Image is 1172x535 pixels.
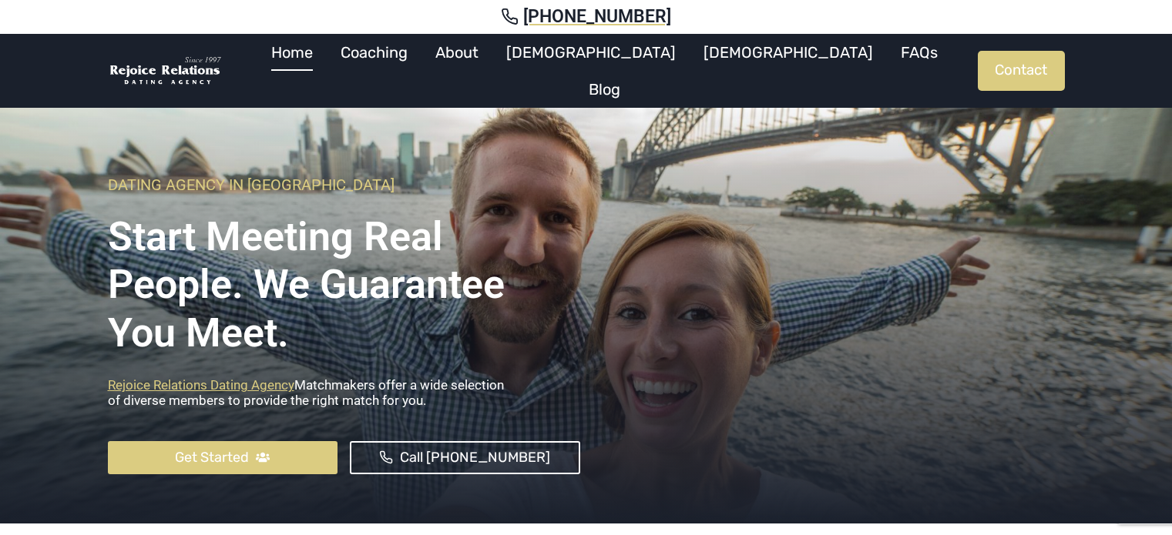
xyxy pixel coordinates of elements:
[400,446,550,469] span: Call [PHONE_NUMBER]
[175,446,249,469] span: Get Started
[257,34,327,71] a: Home
[108,55,223,87] img: Rejoice Relations
[492,34,690,71] a: [DEMOGRAPHIC_DATA]
[108,377,580,416] p: Matchmakers offer a wide selection of diverse members to provide the right match for you.
[18,6,1154,28] a: [PHONE_NUMBER]
[978,51,1065,91] a: Contact
[523,6,671,28] span: [PHONE_NUMBER]
[108,202,580,357] h1: Start Meeting Real People. We Guarantee you meet.
[108,176,580,194] h6: Dating Agency In [GEOGRAPHIC_DATA]
[350,441,580,474] a: Call [PHONE_NUMBER]
[887,34,952,71] a: FAQs
[108,377,294,393] a: Rejoice Relations Dating Agency
[327,34,421,71] a: Coaching
[690,34,887,71] a: [DEMOGRAPHIC_DATA]
[575,71,634,108] a: Blog
[421,34,492,71] a: About
[231,34,978,108] nav: Primary Navigation
[108,441,338,474] a: Get Started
